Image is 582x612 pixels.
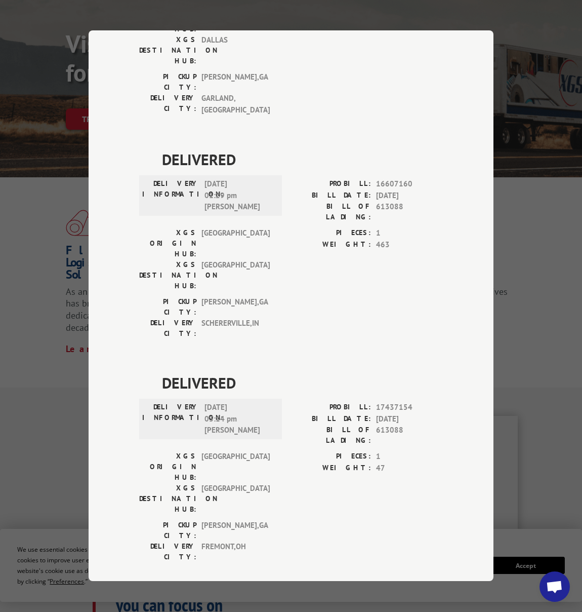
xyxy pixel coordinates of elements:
[291,451,371,463] label: PIECES:
[376,425,443,446] span: 613088
[201,34,270,66] span: DALLAS
[204,402,273,436] span: [DATE] 03:14 pm [PERSON_NAME]
[291,227,371,239] label: PIECES:
[139,93,196,116] label: DELIVERY CITY:
[291,201,371,222] label: BILL OF LADING:
[201,259,270,291] span: [GEOGRAPHIC_DATA]
[291,402,371,413] label: PROBILL:
[139,34,196,66] label: XGS DESTINATION HUB:
[162,148,443,171] span: DELIVERED
[376,227,443,239] span: 1
[201,541,270,562] span: FREMONT , OH
[201,296,270,318] span: [PERSON_NAME] , GA
[376,190,443,202] span: [DATE]
[201,318,270,339] span: SCHERERVILLE , IN
[291,239,371,251] label: WEIGHT:
[139,451,196,483] label: XGS ORIGIN HUB:
[201,483,270,515] span: [GEOGRAPHIC_DATA]
[139,483,196,515] label: XGS DESTINATION HUB:
[139,296,196,318] label: PICKUP CITY:
[139,71,196,93] label: PICKUP CITY:
[142,178,199,213] label: DELIVERY INFORMATION:
[204,178,273,213] span: [DATE] 01:29 pm [PERSON_NAME]
[139,520,196,541] label: PICKUP CITY:
[201,71,270,93] span: [PERSON_NAME] , GA
[291,425,371,446] label: BILL OF LADING:
[376,463,443,474] span: 47
[291,463,371,474] label: WEIGHT:
[201,520,270,541] span: [PERSON_NAME] , GA
[376,413,443,425] span: [DATE]
[142,402,199,436] label: DELIVERY INFORMATION:
[139,541,196,562] label: DELIVERY CITY:
[376,451,443,463] span: 1
[201,227,270,259] span: [GEOGRAPHIC_DATA]
[291,178,371,190] label: PROBILL:
[201,93,270,116] span: GARLAND , [GEOGRAPHIC_DATA]
[139,227,196,259] label: XGS ORIGIN HUB:
[139,259,196,291] label: XGS DESTINATION HUB:
[291,413,371,425] label: BILL DATE:
[201,451,270,483] span: [GEOGRAPHIC_DATA]
[162,371,443,394] span: DELIVERED
[539,571,570,602] div: Open chat
[376,402,443,413] span: 17437154
[376,239,443,251] span: 463
[139,318,196,339] label: DELIVERY CITY:
[376,178,443,190] span: 16607160
[291,190,371,202] label: BILL DATE:
[376,201,443,222] span: 613088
